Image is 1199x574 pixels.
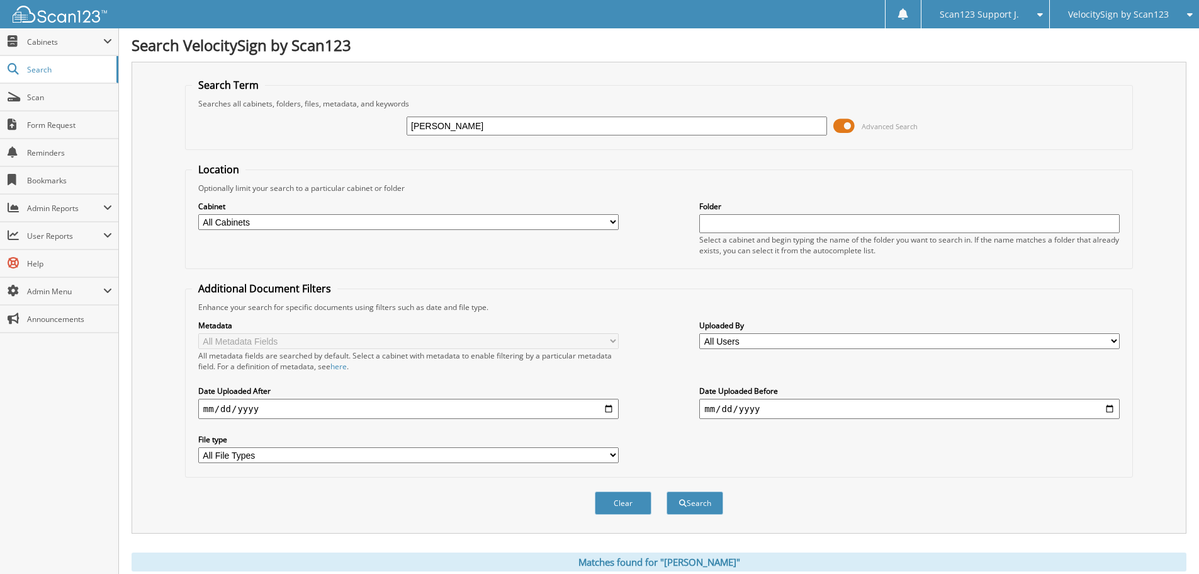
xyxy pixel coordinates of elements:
input: end [699,399,1120,419]
a: here [330,361,347,372]
legend: Additional Document Filters [192,282,337,296]
span: Cabinets [27,37,103,47]
span: Scan123 Support J. [940,11,1019,18]
span: Scan [27,92,112,103]
div: Select a cabinet and begin typing the name of the folder you want to search in. If the name match... [699,234,1120,256]
span: Admin Menu [27,286,103,297]
label: Metadata [198,320,619,331]
input: start [198,399,619,419]
legend: Location [192,163,245,176]
button: Search [667,491,723,515]
div: All metadata fields are searched by default. Select a cabinet with metadata to enable filtering b... [198,350,619,372]
label: Uploaded By [699,320,1120,331]
span: Reminders [27,147,112,158]
label: Folder [699,201,1120,212]
span: Bookmarks [27,175,112,186]
span: User Reports [27,231,103,241]
div: Searches all cabinets, folders, files, metadata, and keywords [192,98,1126,109]
label: Date Uploaded After [198,386,619,396]
span: Announcements [27,314,112,324]
img: scan123-logo-white.svg [13,6,107,23]
span: Help [27,258,112,269]
span: Advanced Search [862,122,918,131]
label: Cabinet [198,201,619,212]
span: Admin Reports [27,203,103,214]
div: Matches found for "[PERSON_NAME]" [132,553,1186,571]
div: Enhance your search for specific documents using filters such as date and file type. [192,302,1126,313]
h1: Search VelocitySign by Scan123 [132,35,1186,55]
span: VelocitySign by Scan123 [1068,11,1169,18]
label: File type [198,434,619,445]
div: Optionally limit your search to a particular cabinet or folder [192,183,1126,193]
label: Date Uploaded Before [699,386,1120,396]
span: Search [27,64,110,75]
legend: Search Term [192,78,265,92]
button: Clear [595,491,651,515]
span: Form Request [27,120,112,130]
